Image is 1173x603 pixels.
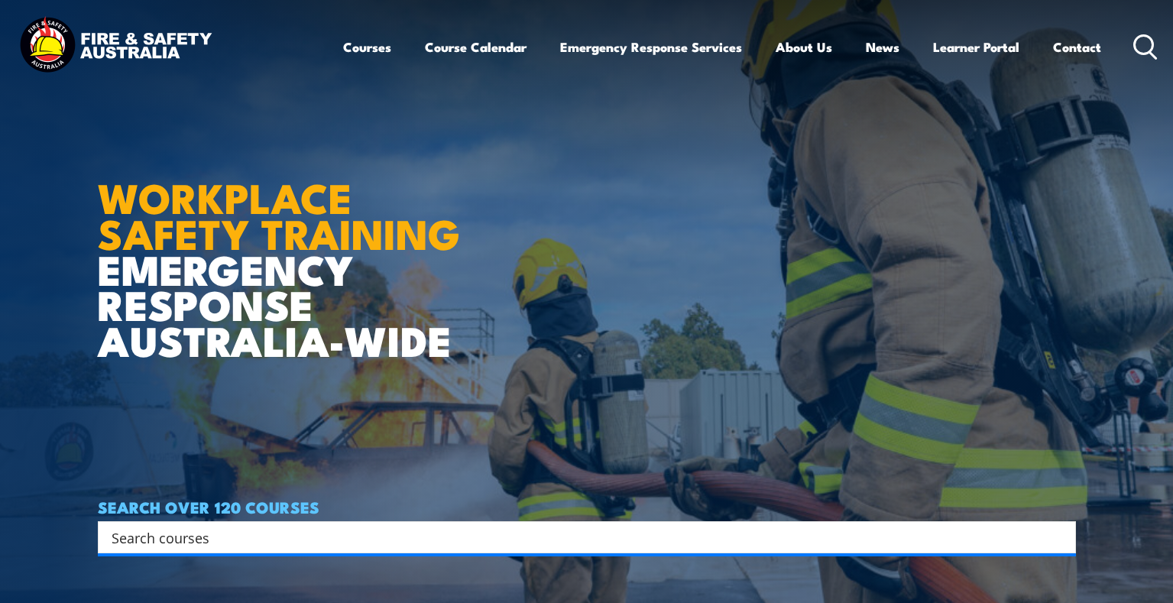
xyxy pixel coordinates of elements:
a: Contact [1053,27,1101,67]
form: Search form [115,527,1045,548]
a: Learner Portal [933,27,1019,67]
a: Courses [343,27,391,67]
a: About Us [776,27,832,67]
strong: WORKPLACE SAFETY TRAINING [98,164,460,264]
a: Emergency Response Services [560,27,742,67]
a: Course Calendar [425,27,527,67]
button: Search magnifier button [1049,527,1071,548]
a: News [866,27,899,67]
input: Search input [112,526,1042,549]
h1: EMERGENCY RESPONSE AUSTRALIA-WIDE [98,141,471,358]
h4: SEARCH OVER 120 COURSES [98,498,1076,515]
